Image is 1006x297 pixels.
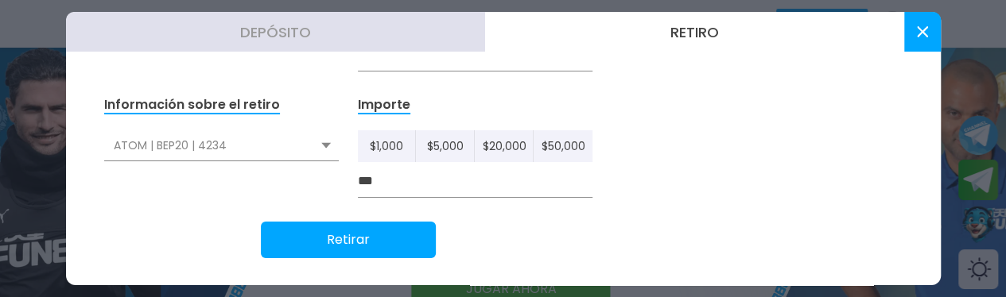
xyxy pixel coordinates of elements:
[104,96,280,114] div: Información sobre el retiro
[104,130,339,160] div: ATOM | BEP20 | 4234
[416,130,475,162] button: $5,000
[475,130,534,162] button: $20,000
[534,130,592,162] button: $50,000
[358,96,410,114] div: Importe
[485,12,904,52] button: Retiro
[66,12,485,52] button: Depósito
[358,130,417,162] button: $1,000
[261,222,436,258] button: Retirar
